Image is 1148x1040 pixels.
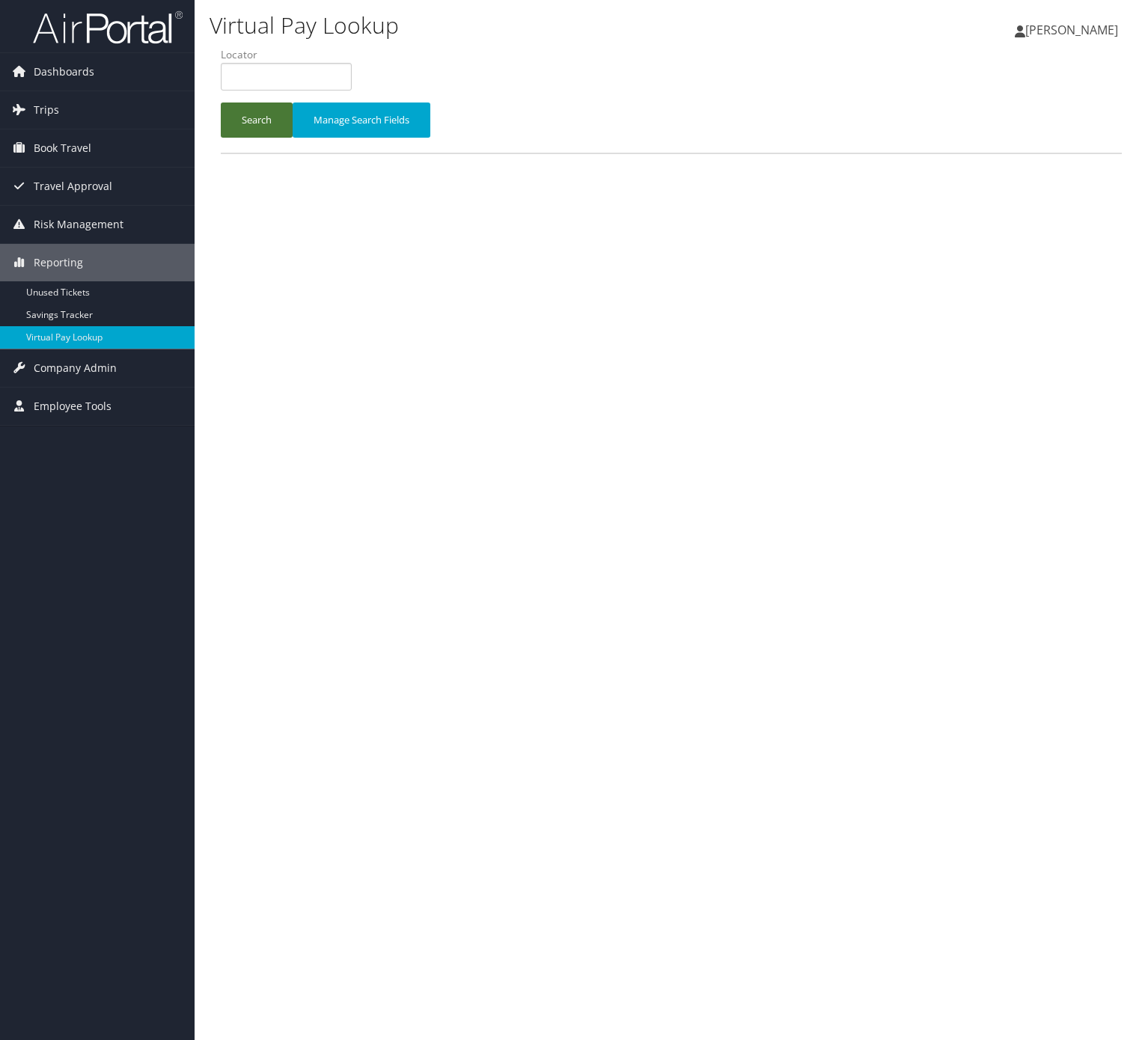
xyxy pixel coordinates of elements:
button: Manage Search Fields [293,103,430,138]
img: airportal-logo.png [33,10,183,45]
span: Trips [34,91,59,129]
span: Company Admin [34,349,117,387]
span: Dashboards [34,53,94,91]
span: [PERSON_NAME] [1025,22,1118,38]
a: [PERSON_NAME] [1015,7,1133,52]
button: Search [221,103,293,138]
h1: Virtual Pay Lookup [210,10,825,41]
span: Employee Tools [34,388,112,425]
span: Risk Management [34,206,123,243]
span: Book Travel [34,129,91,167]
span: Travel Approval [34,168,112,205]
label: Locator [221,47,363,62]
span: Reporting [34,244,83,281]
